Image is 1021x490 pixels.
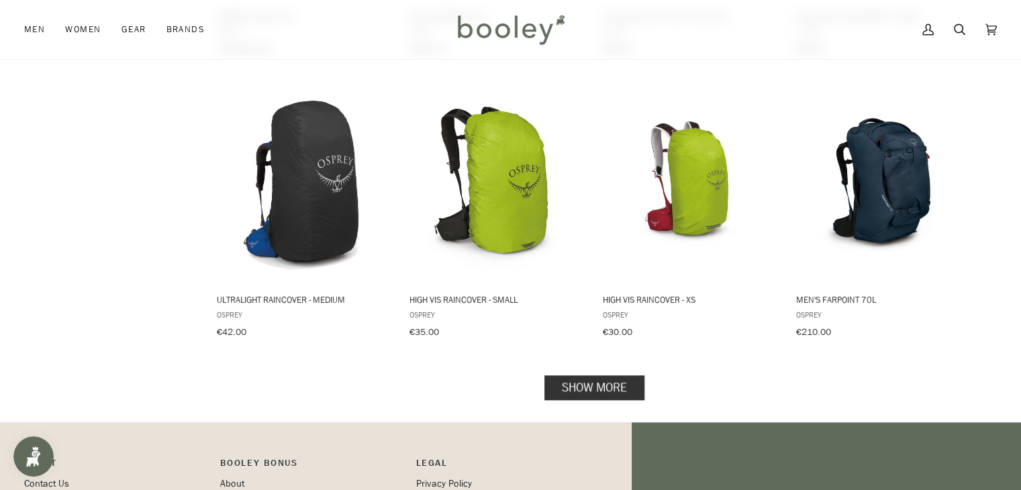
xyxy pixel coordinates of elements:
[407,82,585,342] a: High Vis Raincover - Small
[24,477,69,490] a: Contact Us
[220,456,403,477] p: Booley Bonus
[602,309,776,320] span: Osprey
[24,456,207,477] p: Pipeline_Footer Main
[416,456,599,477] p: Pipeline_Footer Sub
[166,23,205,36] span: Brands
[65,23,101,36] span: Women
[121,23,146,36] span: Gear
[793,94,971,272] img: Osprey Men's Farpoint 70L Muted Space Blue - Booley Galway
[795,309,969,320] span: Osprey
[600,94,778,272] img: Osprey High Vis Raincover XS Limon Green - Booley Galway
[214,82,392,342] a: Ultralight Raincover - Medium
[602,293,776,305] span: High Vis Raincover - XS
[600,82,778,342] a: High Vis Raincover - XS
[216,326,246,338] span: €42.00
[409,293,583,305] span: High Vis Raincover - Small
[220,477,244,490] a: About
[795,326,830,338] span: €210.00
[13,436,54,477] iframe: Button to open loyalty program pop-up
[795,293,969,305] span: Men's Farpoint 70L
[793,82,971,342] a: Men's Farpoint 70L
[452,10,569,49] img: Booley
[602,326,632,338] span: €30.00
[215,379,973,395] div: Pagination
[409,326,439,338] span: €35.00
[216,293,390,305] span: Ultralight Raincover - Medium
[24,23,45,36] span: Men
[416,477,472,490] a: Privacy Policy
[544,375,644,399] a: Show more
[216,309,390,320] span: Osprey
[409,309,583,320] span: Osprey
[407,94,585,272] img: Osprey High Vis Raincover Small Limon Green - Booley Galway
[214,94,392,272] img: Ultralight Raincover Medium Black - Booley Galway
